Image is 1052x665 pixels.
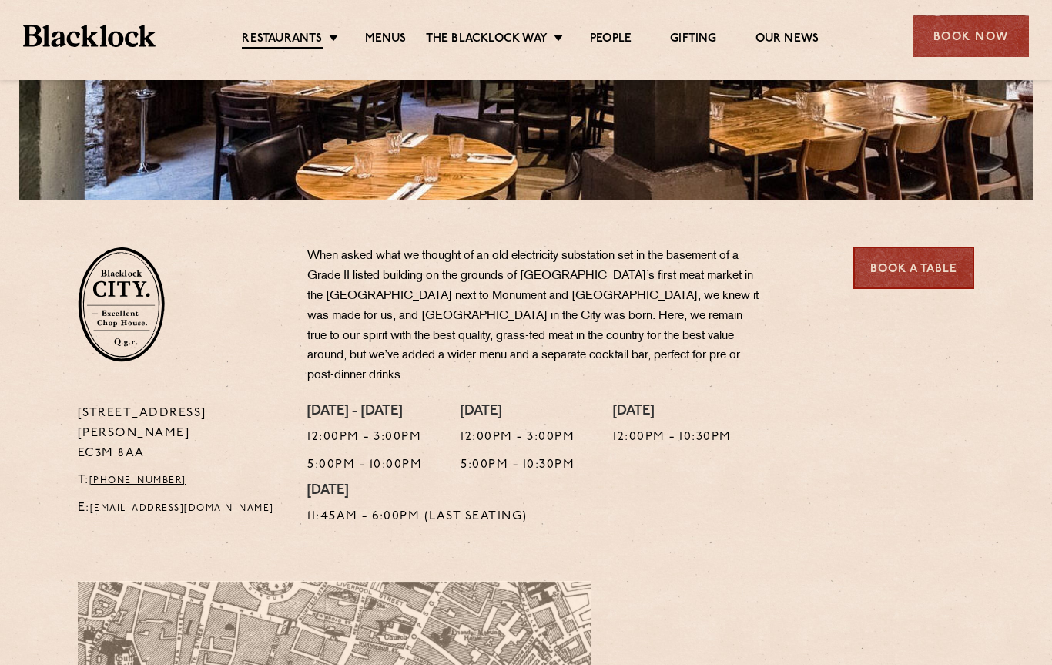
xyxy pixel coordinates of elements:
[90,504,274,513] a: [EMAIL_ADDRESS][DOMAIN_NAME]
[913,15,1029,57] div: Book Now
[307,428,422,448] p: 12:00pm - 3:00pm
[307,455,422,475] p: 5:00pm - 10:00pm
[426,32,548,47] a: The Blacklock Way
[461,455,575,475] p: 5:00pm - 10:30pm
[78,499,285,519] p: E:
[78,247,165,362] img: City-stamp-default.svg
[89,476,186,485] a: [PHONE_NUMBER]
[590,32,632,47] a: People
[755,32,819,47] a: Our News
[853,247,974,289] a: Book a Table
[78,471,285,491] p: T:
[461,428,575,448] p: 12:00pm - 3:00pm
[307,247,762,386] p: When asked what we thought of an old electricity substation set in the basement of a Grade II lis...
[23,25,156,47] img: BL_Textured_Logo-footer-cropped.svg
[242,32,322,49] a: Restaurants
[78,404,285,464] p: [STREET_ADDRESS][PERSON_NAME] EC3M 8AA
[670,32,716,47] a: Gifting
[365,32,407,47] a: Menus
[307,507,528,527] p: 11:45am - 6:00pm (Last Seating)
[461,404,575,421] h4: [DATE]
[613,428,732,448] p: 12:00pm - 10:30pm
[613,404,732,421] h4: [DATE]
[307,404,422,421] h4: [DATE] - [DATE]
[307,483,528,500] h4: [DATE]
